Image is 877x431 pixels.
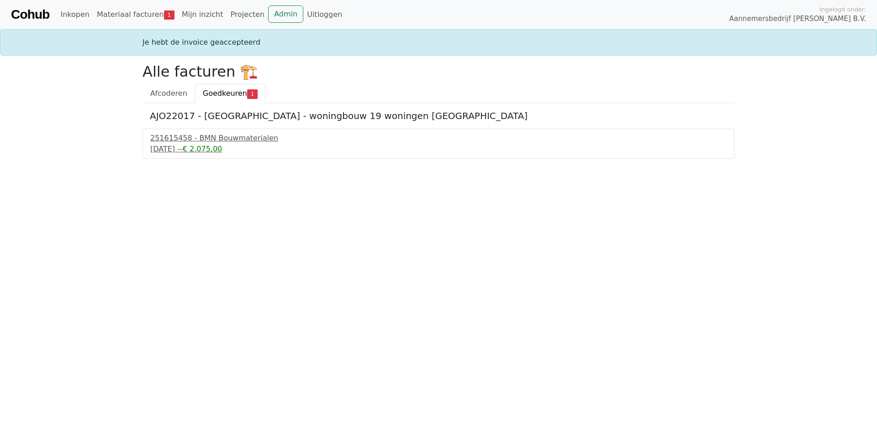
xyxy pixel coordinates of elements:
[178,5,227,24] a: Mijn inzicht
[247,89,258,99] span: 1
[180,145,222,153] span: -€ 2.075,00
[137,37,740,48] div: Je hebt de invoice geaccepteerd
[150,133,727,155] a: 251615458 - BMN Bouwmaterialen[DATE] --€ 2.075,00
[819,5,866,14] span: Ingelogd onder:
[303,5,346,24] a: Uitloggen
[150,89,187,98] span: Afcoderen
[143,63,734,80] h2: Alle facturen 🏗️
[729,14,866,24] span: Aannemersbedrijf [PERSON_NAME] B.V.
[150,144,727,155] div: [DATE] -
[150,110,727,121] h5: AJO22017 - [GEOGRAPHIC_DATA] - woningbouw 19 woningen [GEOGRAPHIC_DATA]
[203,89,247,98] span: Goedkeuren
[93,5,178,24] a: Materiaal facturen1
[57,5,93,24] a: Inkopen
[164,10,174,20] span: 1
[143,84,195,103] a: Afcoderen
[11,4,49,26] a: Cohub
[268,5,303,23] a: Admin
[195,84,265,103] a: Goedkeuren1
[227,5,268,24] a: Projecten
[150,133,727,144] div: 251615458 - BMN Bouwmaterialen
